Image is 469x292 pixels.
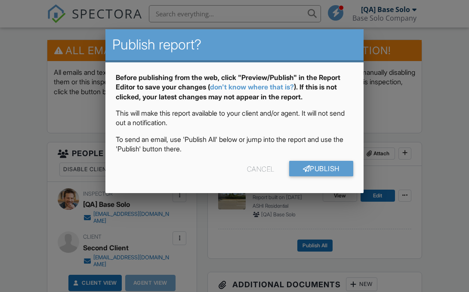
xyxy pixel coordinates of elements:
p: This will make this report available to your client and/or agent. It will not send out a notifica... [116,108,353,128]
p: To send an email, use 'Publish All' below or jump into the report and use the 'Publish' button th... [116,135,353,154]
a: don't know where that is? [210,83,294,91]
a: Publish [289,161,353,176]
h2: Publish report? [112,36,357,53]
div: Before publishing from the web, click "Preview/Publish" in the Report Editor to save your changes... [116,73,353,108]
div: Cancel [247,161,275,176]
